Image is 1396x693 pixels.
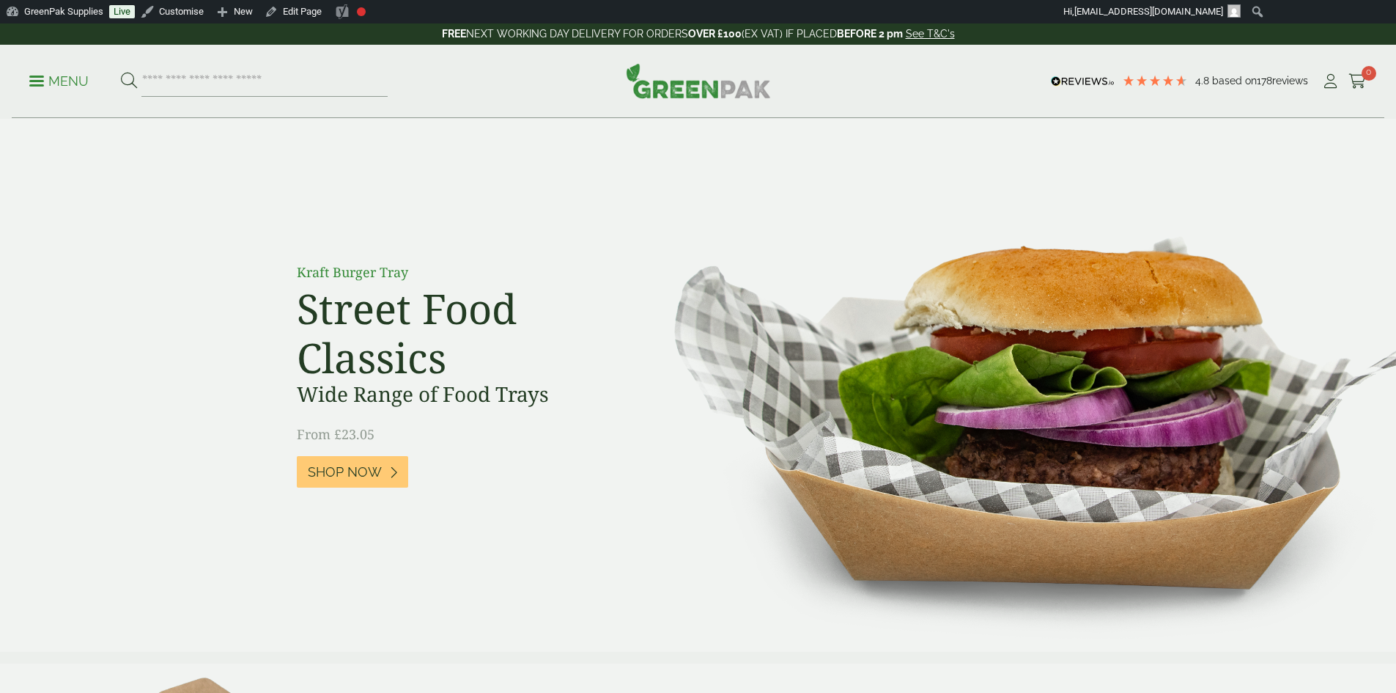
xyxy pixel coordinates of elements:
span: Shop Now [308,464,382,480]
p: Menu [29,73,89,90]
span: 178 [1257,75,1272,87]
img: REVIEWS.io [1051,76,1115,87]
a: Shop Now [297,456,408,488]
span: reviews [1272,75,1308,87]
span: From £23.05 [297,425,374,443]
h2: Street Food Classics [297,284,627,382]
span: [EMAIL_ADDRESS][DOMAIN_NAME] [1074,6,1223,17]
strong: FREE [442,28,466,40]
span: 0 [1362,66,1376,81]
p: Kraft Burger Tray [297,263,627,282]
div: 4.78 Stars [1122,74,1188,87]
i: My Account [1321,74,1340,89]
a: Menu [29,73,89,87]
div: Focus keyphrase not set [357,7,366,16]
a: 0 [1348,70,1367,92]
strong: BEFORE 2 pm [837,28,903,40]
img: GreenPak Supplies [626,63,771,98]
img: Street Food Classics [628,119,1396,652]
strong: OVER £100 [688,28,742,40]
a: Live [109,5,135,18]
span: 4.8 [1195,75,1212,87]
a: See T&C's [906,28,955,40]
i: Cart [1348,74,1367,89]
span: Based on [1212,75,1257,87]
h3: Wide Range of Food Trays [297,382,627,407]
